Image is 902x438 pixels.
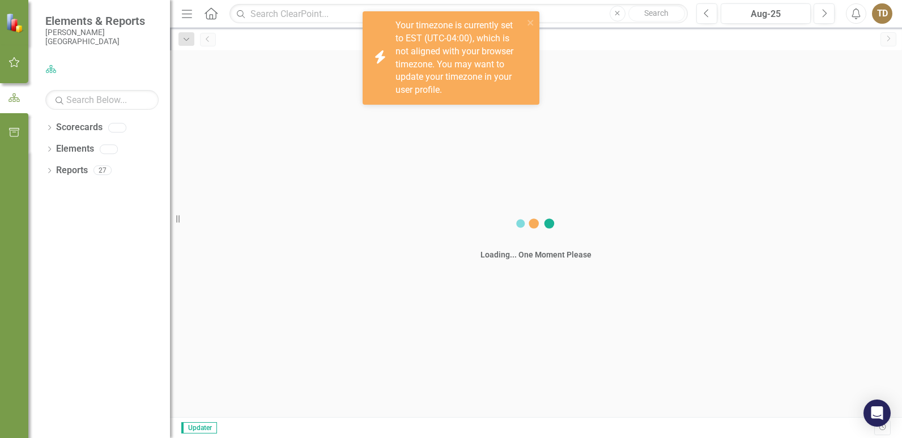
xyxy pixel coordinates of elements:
[6,13,25,33] img: ClearPoint Strategy
[527,16,535,29] button: close
[480,249,592,260] div: Loading... One Moment Please
[229,4,688,24] input: Search ClearPoint...
[56,143,94,156] a: Elements
[45,28,159,46] small: [PERSON_NAME][GEOGRAPHIC_DATA]
[628,6,685,22] button: Search
[872,3,892,24] button: TD
[56,164,88,177] a: Reports
[181,422,217,433] span: Updater
[644,8,669,18] span: Search
[93,166,112,175] div: 27
[721,3,811,24] button: Aug-25
[725,7,807,21] div: Aug-25
[45,14,159,28] span: Elements & Reports
[56,121,103,134] a: Scorecards
[45,90,159,110] input: Search Below...
[395,19,524,97] div: Your timezone is currently set to EST (UTC-04:00), which is not aligned with your browser timezon...
[863,400,891,427] div: Open Intercom Messenger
